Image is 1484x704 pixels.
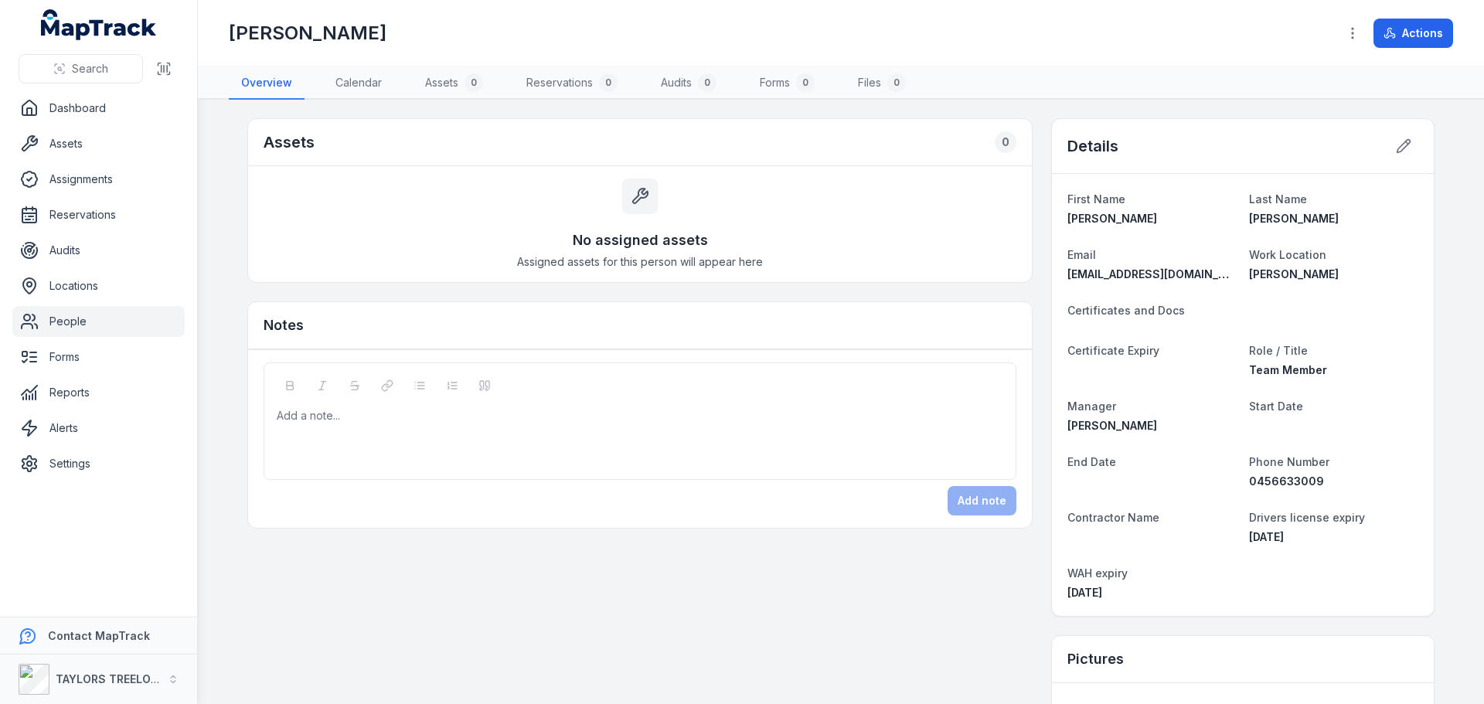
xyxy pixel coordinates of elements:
[1067,248,1096,261] span: Email
[1249,248,1326,261] span: Work Location
[12,164,185,195] a: Assignments
[264,131,315,153] h2: Assets
[1067,192,1125,206] span: First Name
[1249,212,1339,225] span: [PERSON_NAME]
[12,342,185,372] a: Forms
[1249,530,1284,543] span: [DATE]
[887,73,906,92] div: 0
[1067,419,1157,432] span: [PERSON_NAME]
[12,413,185,444] a: Alerts
[19,54,143,83] button: Search
[1067,135,1118,157] h2: Details
[41,9,157,40] a: MapTrack
[599,73,618,92] div: 0
[514,67,630,100] a: Reservations0
[1067,566,1128,580] span: WAH expiry
[1067,511,1159,524] span: Contractor Name
[1067,304,1185,317] span: Certificates and Docs
[12,448,185,479] a: Settings
[1249,344,1308,357] span: Role / Title
[1249,511,1365,524] span: Drivers license expiry
[796,73,815,92] div: 0
[995,131,1016,153] div: 0
[413,67,495,100] a: Assets0
[1249,400,1303,413] span: Start Date
[12,377,185,408] a: Reports
[264,315,304,336] h3: Notes
[698,73,716,92] div: 0
[1249,363,1327,376] span: Team Member
[465,73,483,92] div: 0
[12,235,185,266] a: Audits
[1373,19,1453,48] button: Actions
[229,21,386,46] h1: [PERSON_NAME]
[1067,648,1124,670] h3: Pictures
[517,254,763,270] span: Assigned assets for this person will appear here
[1249,474,1324,488] span: 0456633009
[1249,267,1339,281] span: [PERSON_NAME]
[12,199,185,230] a: Reservations
[48,629,150,642] strong: Contact MapTrack
[1249,455,1329,468] span: Phone Number
[648,67,729,100] a: Audits0
[1067,400,1116,413] span: Manager
[12,306,185,337] a: People
[229,67,305,100] a: Overview
[747,67,827,100] a: Forms0
[12,270,185,301] a: Locations
[72,61,108,77] span: Search
[1249,192,1307,206] span: Last Name
[12,128,185,159] a: Assets
[846,67,918,100] a: Files0
[1067,212,1157,225] span: [PERSON_NAME]
[1067,344,1159,357] span: Certificate Expiry
[1067,586,1102,599] span: [DATE]
[1249,530,1284,543] time: 02/11/2027, 12:00:00 am
[1067,586,1102,599] time: 28/08/2025, 12:00:00 am
[1067,455,1116,468] span: End Date
[56,672,185,685] strong: TAYLORS TREELOPPING
[12,93,185,124] a: Dashboard
[323,67,394,100] a: Calendar
[1067,267,1254,281] span: [EMAIL_ADDRESS][DOMAIN_NAME]
[573,230,708,251] h3: No assigned assets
